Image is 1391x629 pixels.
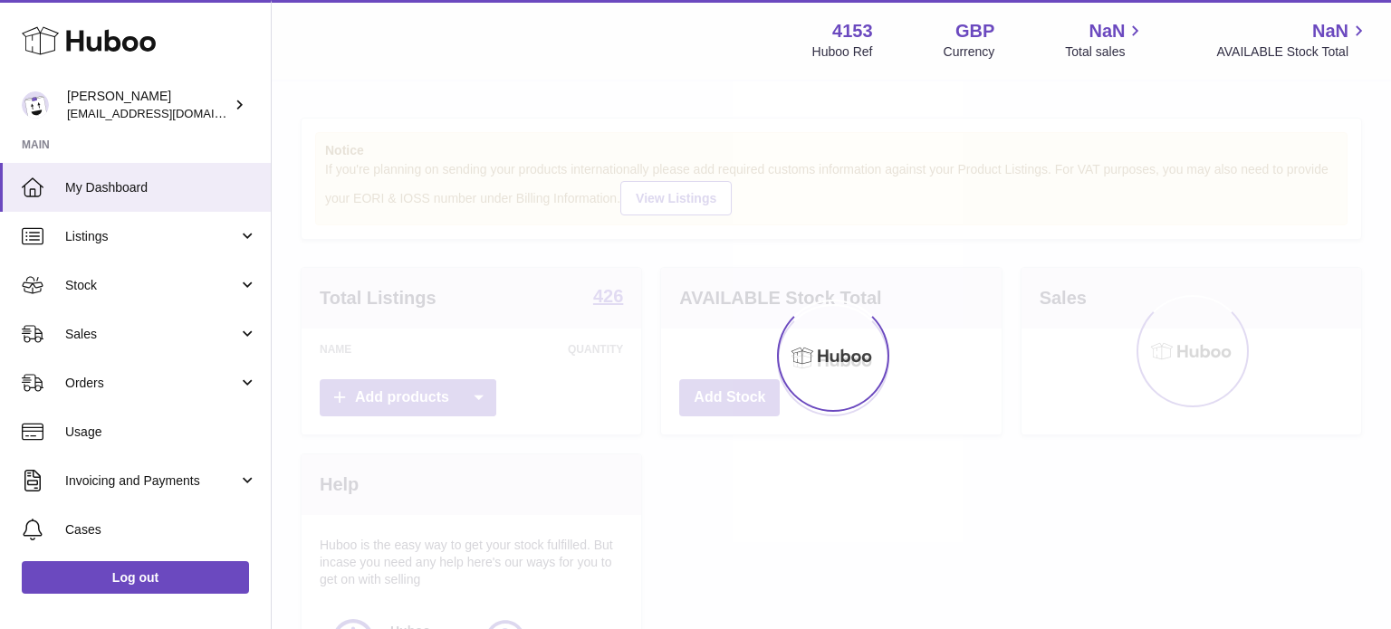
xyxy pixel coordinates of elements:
span: NaN [1089,19,1125,43]
span: Total sales [1065,43,1146,61]
span: Stock [65,277,238,294]
span: Orders [65,375,238,392]
div: [PERSON_NAME] [67,88,230,122]
span: Cases [65,521,257,538]
span: Invoicing and Payments [65,472,238,490]
strong: GBP [955,19,994,43]
strong: 4153 [832,19,873,43]
span: My Dashboard [65,179,257,196]
span: Usage [65,424,257,441]
img: internalAdmin-4153@internal.huboo.com [22,91,49,119]
span: NaN [1312,19,1348,43]
div: Huboo Ref [812,43,873,61]
span: AVAILABLE Stock Total [1216,43,1369,61]
a: Log out [22,561,249,594]
a: NaN AVAILABLE Stock Total [1216,19,1369,61]
div: Currency [944,43,995,61]
a: NaN Total sales [1065,19,1146,61]
span: Sales [65,326,238,343]
span: [EMAIL_ADDRESS][DOMAIN_NAME] [67,106,266,120]
span: Listings [65,228,238,245]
